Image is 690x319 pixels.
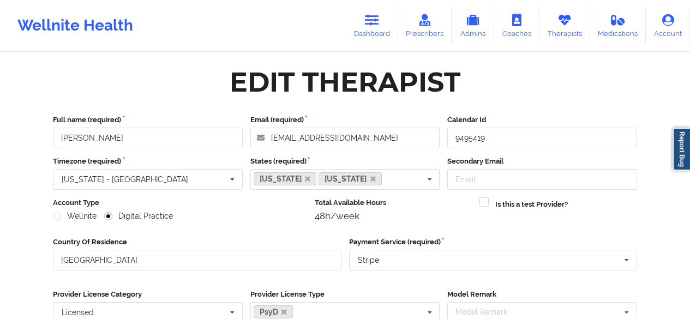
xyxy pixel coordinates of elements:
[250,115,440,125] label: Email (required)
[104,212,173,221] label: Digital Practice
[646,8,690,44] a: Account
[452,8,494,44] a: Admins
[319,172,382,185] a: [US_STATE]
[53,197,307,208] label: Account Type
[53,212,97,221] label: Wellnite
[447,115,637,125] label: Calendar Id
[447,169,637,190] input: Email
[673,128,690,171] a: Report Bug
[53,289,243,300] label: Provider License Category
[346,8,398,44] a: Dashboard
[453,306,523,318] div: Model Remark
[230,65,460,99] div: Edit Therapist
[447,289,637,300] label: Model Remark
[250,156,440,167] label: States (required)
[315,197,472,208] label: Total Available Hours
[349,237,638,248] label: Payment Service (required)
[447,156,637,167] label: Secondary Email
[254,305,293,318] a: PsyD
[53,115,243,125] label: Full name (required)
[53,156,243,167] label: Timezone (required)
[447,128,637,148] input: Calendar Id
[494,8,539,44] a: Coaches
[539,8,590,44] a: Therapists
[315,210,472,221] div: 48h/week
[358,256,379,264] div: Stripe
[590,8,646,44] a: Medications
[62,309,94,316] div: Licensed
[495,199,568,210] label: Is this a test Provider?
[53,128,243,148] input: Full name
[254,172,317,185] a: [US_STATE]
[398,8,452,44] a: Prescribers
[53,237,341,248] label: Country Of Residence
[250,289,440,300] label: Provider License Type
[250,128,440,148] input: Email address
[62,176,188,183] div: [US_STATE] - [GEOGRAPHIC_DATA]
